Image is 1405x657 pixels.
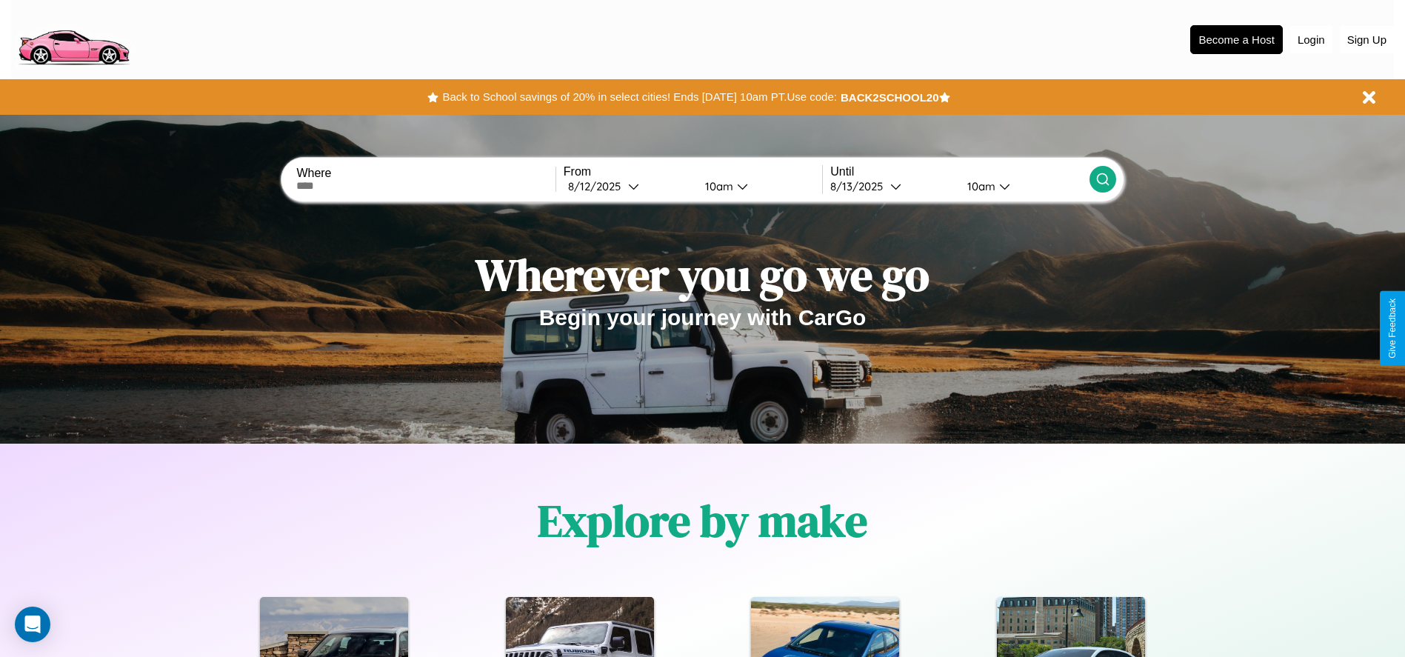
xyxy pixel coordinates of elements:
[568,179,628,193] div: 8 / 12 / 2025
[830,165,1089,179] label: Until
[960,179,999,193] div: 10am
[1190,25,1283,54] button: Become a Host
[955,179,1089,194] button: 10am
[564,179,693,194] button: 8/12/2025
[830,179,890,193] div: 8 / 13 / 2025
[11,7,136,69] img: logo
[564,165,822,179] label: From
[698,179,737,193] div: 10am
[438,87,840,107] button: Back to School savings of 20% in select cities! Ends [DATE] 10am PT.Use code:
[1340,26,1394,53] button: Sign Up
[1387,299,1398,358] div: Give Feedback
[693,179,823,194] button: 10am
[1290,26,1332,53] button: Login
[538,490,867,551] h1: Explore by make
[296,167,555,180] label: Where
[841,91,939,104] b: BACK2SCHOOL20
[15,607,50,642] div: Open Intercom Messenger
